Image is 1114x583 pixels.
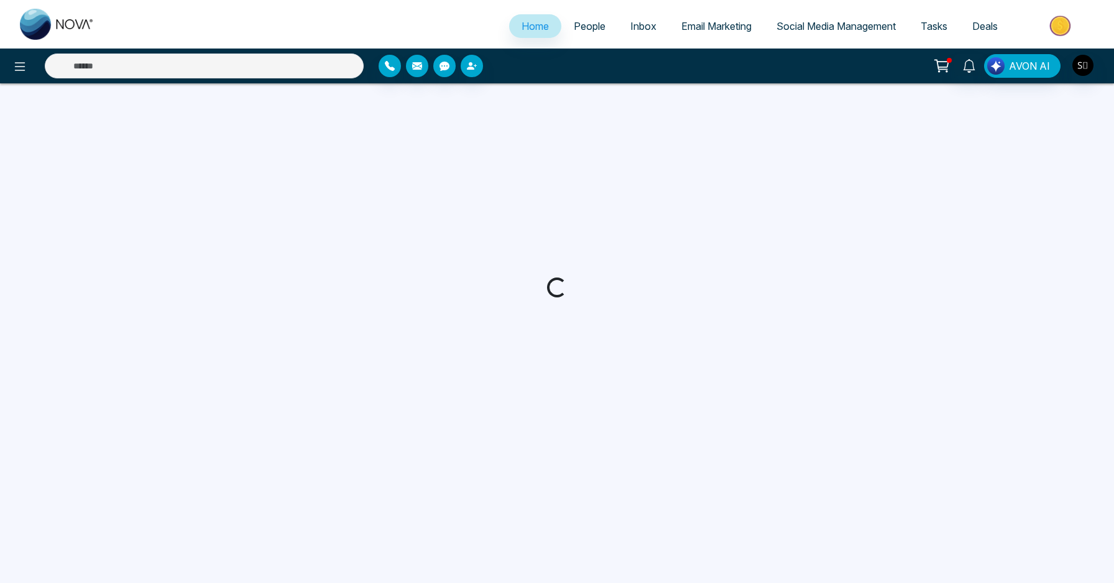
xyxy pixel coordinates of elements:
a: People [561,14,618,38]
span: Social Media Management [776,20,896,32]
a: Social Media Management [764,14,908,38]
a: Inbox [618,14,669,38]
span: Email Marketing [681,20,752,32]
img: Nova CRM Logo [20,9,94,40]
span: Deals [972,20,998,32]
a: Tasks [908,14,960,38]
span: Home [522,20,549,32]
a: Email Marketing [669,14,764,38]
span: AVON AI [1009,58,1050,73]
span: Inbox [630,20,656,32]
a: Home [509,14,561,38]
img: Lead Flow [987,57,1005,75]
img: User Avatar [1072,55,1093,76]
span: Tasks [921,20,947,32]
img: Market-place.gif [1016,12,1107,40]
span: People [574,20,605,32]
a: Deals [960,14,1010,38]
button: AVON AI [984,54,1061,78]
